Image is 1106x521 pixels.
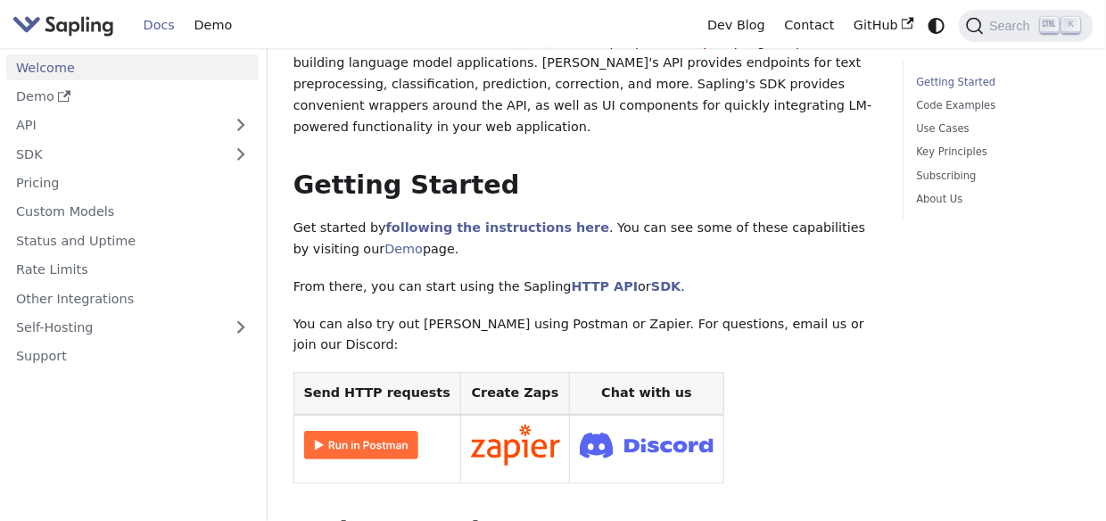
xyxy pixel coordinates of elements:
a: SDK [6,141,223,167]
a: GitHub [844,12,923,39]
img: Run in Postman [304,431,418,459]
th: Send HTTP requests [293,373,460,415]
a: Code Examples [917,97,1074,114]
img: Join Discord [580,427,714,464]
a: Demo [384,242,423,256]
a: Subscribing [917,168,1074,185]
a: Use Cases [917,120,1074,137]
a: Docs [134,12,185,39]
button: Search (Ctrl+K) [959,10,1093,42]
button: Switch between dark and light mode (currently system mode) [924,12,950,38]
a: Getting Started [917,74,1074,91]
a: Welcome [6,54,259,80]
p: Get started by . You can see some of these capabilities by visiting our page. [293,218,878,260]
a: [URL] [517,35,553,49]
p: You can also try out [PERSON_NAME] using Postman or Zapier. For questions, email us or join our D... [293,314,878,357]
a: Rate Limits [6,257,259,283]
p: Welcome to the documentation for 's developer platform. 🚀 Sapling is a platform for building lang... [293,32,878,138]
a: API [6,112,223,138]
img: Connect in Zapier [471,425,560,466]
img: Sapling.ai [12,12,114,38]
a: Support [6,343,259,369]
h2: Getting Started [293,170,878,202]
button: Expand sidebar category 'API' [223,112,259,138]
a: HTTP API [572,279,639,294]
a: Key Principles [917,144,1074,161]
th: Chat with us [570,373,724,415]
a: Sapling.ai [12,12,120,38]
a: Demo [6,84,259,110]
a: following the instructions here [386,220,609,235]
a: SDK [651,279,681,294]
a: Status and Uptime [6,227,259,253]
a: About Us [917,191,1074,208]
button: Expand sidebar category 'SDK' [223,141,259,167]
a: Pricing [6,170,259,196]
span: Search [984,19,1041,33]
th: Create Zaps [460,373,570,415]
a: Other Integrations [6,285,259,311]
p: From there, you can start using the Sapling or . [293,277,878,298]
a: Dev Blog [697,12,774,39]
a: Demo [185,12,242,39]
kbd: K [1062,17,1080,33]
a: Self-Hosting [6,315,259,341]
a: Custom Models [6,199,259,225]
a: Contact [775,12,845,39]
